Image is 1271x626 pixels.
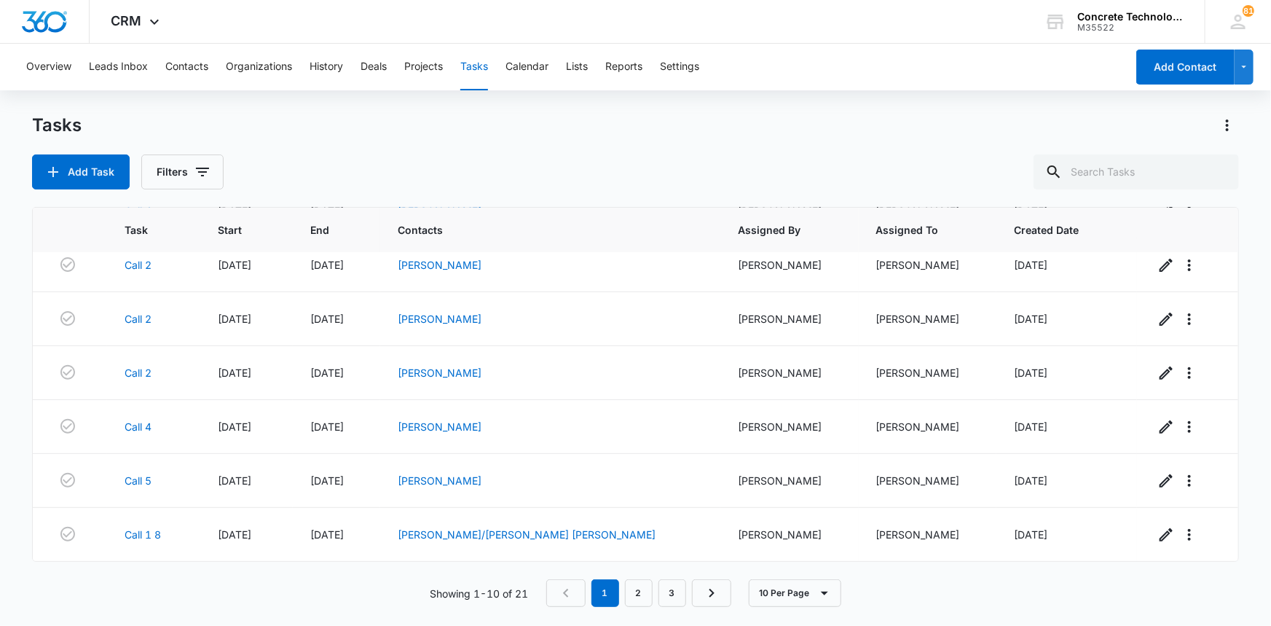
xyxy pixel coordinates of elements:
button: Lists [566,44,588,90]
a: Page 3 [658,579,686,607]
div: [PERSON_NAME] [738,419,841,434]
div: [PERSON_NAME] [876,527,979,542]
div: [PERSON_NAME] [738,257,841,273]
span: [DATE] [310,420,344,433]
span: [DATE] [218,528,251,541]
div: [PERSON_NAME] [738,311,841,326]
button: Add Task [32,154,130,189]
span: [DATE] [218,259,251,271]
span: Created Date [1014,222,1098,238]
em: 1 [591,579,619,607]
span: [DATE] [218,313,251,325]
span: [DATE] [310,367,344,379]
span: Start [218,222,255,238]
a: Call 2 [125,257,152,273]
button: Calendar [505,44,548,90]
span: [DATE] [218,420,251,433]
nav: Pagination [546,579,731,607]
div: [PERSON_NAME] [876,473,979,488]
span: Contacts [398,222,682,238]
span: [DATE] [310,313,344,325]
a: Next Page [692,579,731,607]
span: Assigned To [876,222,958,238]
span: [DATE] [310,474,344,487]
span: [DATE] [1014,474,1047,487]
h1: Tasks [32,114,82,136]
p: Showing 1-10 of 21 [430,586,529,601]
a: Call 4 [125,419,152,434]
span: Task [125,222,162,238]
span: 81 [1243,5,1254,17]
button: Settings [660,44,699,90]
span: [DATE] [1014,367,1047,379]
button: Add Contact [1136,50,1235,85]
button: Overview [26,44,71,90]
button: Actions [1216,114,1239,137]
button: Tasks [460,44,488,90]
a: [PERSON_NAME] [398,313,481,325]
div: [PERSON_NAME] [876,365,979,380]
span: CRM [111,13,142,28]
div: [PERSON_NAME] [738,365,841,380]
button: Contacts [165,44,208,90]
a: Page 2 [625,579,653,607]
span: [DATE] [310,528,344,541]
button: Organizations [226,44,292,90]
button: Leads Inbox [89,44,148,90]
span: End [310,222,342,238]
div: [PERSON_NAME] [876,419,979,434]
button: 10 Per Page [749,579,841,607]
span: [DATE] [1014,420,1047,433]
div: [PERSON_NAME] [876,311,979,326]
div: [PERSON_NAME] [738,527,841,542]
a: Call 2 [125,311,152,326]
a: [PERSON_NAME] [398,259,481,271]
span: Assigned By [738,222,819,238]
div: [PERSON_NAME] [738,473,841,488]
span: [DATE] [1014,259,1047,271]
button: Deals [361,44,387,90]
div: notifications count [1243,5,1254,17]
span: [DATE] [310,259,344,271]
button: Reports [605,44,642,90]
button: History [310,44,343,90]
span: [DATE] [218,367,251,379]
span: [DATE] [218,474,251,487]
div: [PERSON_NAME] [876,257,979,273]
a: [PERSON_NAME] [398,474,481,487]
a: [PERSON_NAME] [398,420,481,433]
button: Projects [404,44,443,90]
a: [PERSON_NAME] [398,367,481,379]
a: [PERSON_NAME]/[PERSON_NAME] [PERSON_NAME] [398,528,656,541]
a: Call 2 [125,365,152,380]
input: Search Tasks [1034,154,1239,189]
div: account name [1077,11,1184,23]
span: [DATE] [1014,528,1047,541]
span: [DATE] [1014,313,1047,325]
div: account id [1077,23,1184,33]
a: Call 5 [125,473,152,488]
a: Call 1 8 [125,527,161,542]
button: Filters [141,154,224,189]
